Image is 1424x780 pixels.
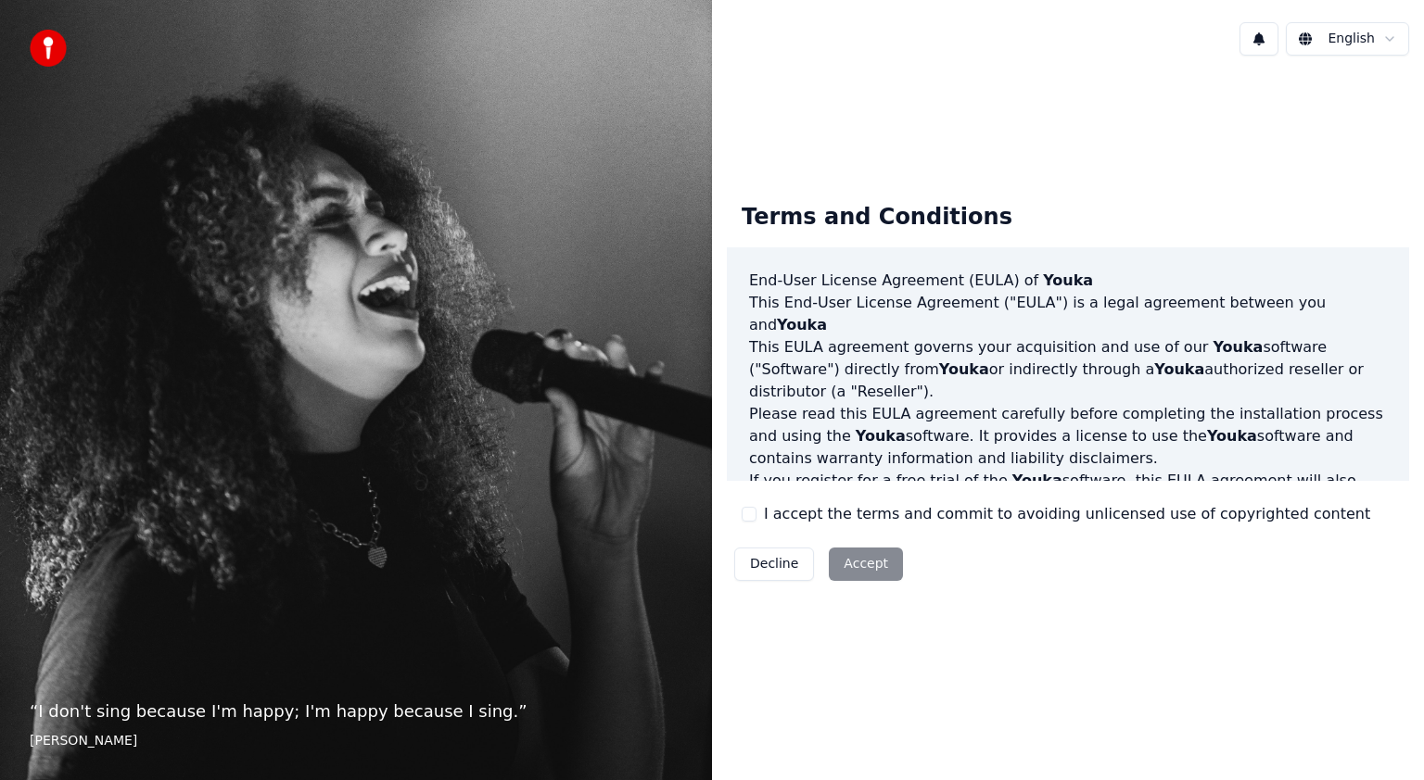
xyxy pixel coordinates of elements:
[939,360,989,378] span: Youka
[856,427,906,445] span: Youka
[749,270,1387,292] h3: End-User License Agreement (EULA) of
[777,316,827,333] span: Youka
[749,336,1387,403] p: This EULA agreement governs your acquisition and use of our software ("Software") directly from o...
[749,470,1387,559] p: If you register for a free trial of the software, this EULA agreement will also govern that trial...
[734,547,814,581] button: Decline
[1012,472,1062,489] span: Youka
[30,732,682,750] footer: [PERSON_NAME]
[764,503,1370,525] label: I accept the terms and commit to avoiding unlicensed use of copyrighted content
[30,30,67,67] img: youka
[1207,427,1257,445] span: Youka
[1154,360,1204,378] span: Youka
[749,403,1387,470] p: Please read this EULA agreement carefully before completing the installation process and using th...
[749,292,1387,336] p: This End-User License Agreement ("EULA") is a legal agreement between you and
[1043,271,1093,289] span: Youka
[30,698,682,724] p: “ I don't sing because I'm happy; I'm happy because I sing. ”
[727,188,1027,247] div: Terms and Conditions
[1213,338,1263,356] span: Youka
